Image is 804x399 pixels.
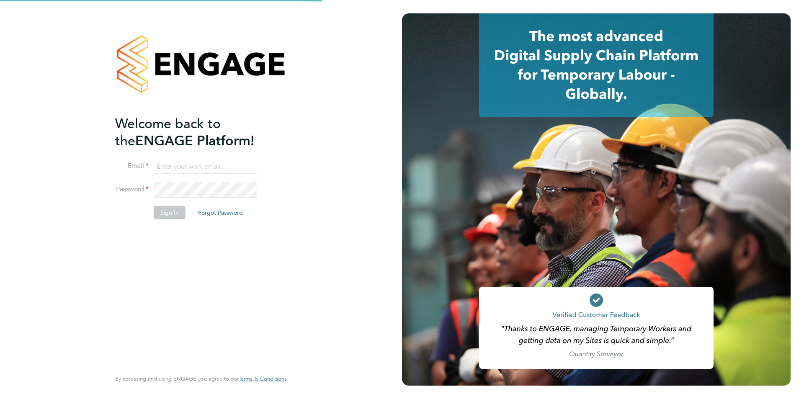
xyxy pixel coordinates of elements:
span: By accessing and using ENGAGE you agree to our [115,375,287,382]
input: Enter your work email... [154,159,257,174]
a: Terms & Conditions [239,376,287,382]
span: Welcome back to the [115,115,221,149]
label: Password [115,185,149,194]
button: Forgot Password [191,206,250,219]
button: Sign In [154,206,186,219]
span: Terms & Conditions [239,375,287,382]
label: Email [115,162,149,170]
h2: ENGAGE Platform! [115,115,278,149]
